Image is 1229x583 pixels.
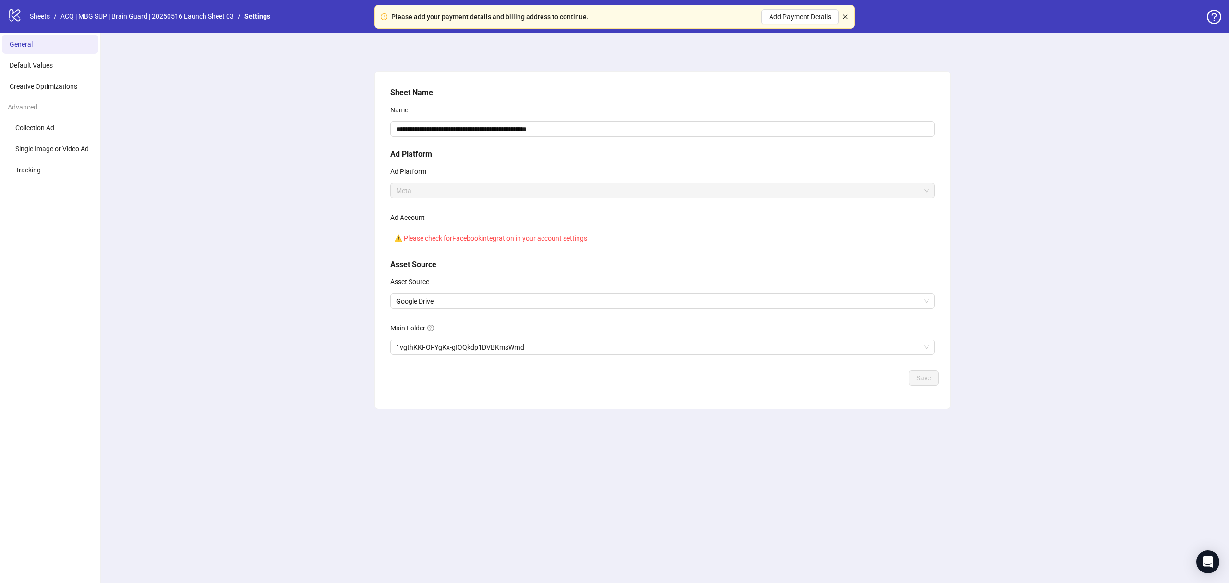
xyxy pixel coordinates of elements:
[238,11,241,22] li: /
[28,11,52,22] a: Sheets
[390,164,433,179] label: Ad Platform
[15,166,41,174] span: Tracking
[769,13,831,21] span: Add Payment Details
[391,12,589,22] div: Please add your payment details and billing address to continue.
[390,320,440,336] label: Main Folder
[390,102,414,118] label: Name
[1207,10,1221,24] span: question-circle
[15,145,89,153] span: Single Image or Video Ad
[1196,550,1219,573] div: Open Intercom Messenger
[396,183,929,198] span: Meta
[396,340,929,354] span: 1vgthKKFOFYgKx-gIOQkdp1DVBKmsWrnd
[390,148,935,160] h5: Ad Platform
[843,14,848,20] button: close
[10,40,33,48] span: General
[54,11,57,22] li: /
[390,210,431,225] label: Ad Account
[390,259,935,270] h5: Asset Source
[761,9,839,24] button: Add Payment Details
[10,61,53,69] span: Default Values
[15,124,54,132] span: Collection Ad
[390,121,935,137] input: Name
[242,11,272,22] a: Settings
[427,325,434,331] span: question-circle
[390,229,935,247] div: ⚠️ Please check for Facebook integration in your account settings
[59,11,236,22] a: ACQ | MBG SUP | Brain Guard | 20250516 Launch Sheet 03
[381,13,387,20] span: exclamation-circle
[396,294,929,308] span: Google Drive
[390,274,435,290] label: Asset Source
[390,87,935,98] h5: Sheet Name
[909,370,939,386] button: Save
[10,83,77,90] span: Creative Optimizations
